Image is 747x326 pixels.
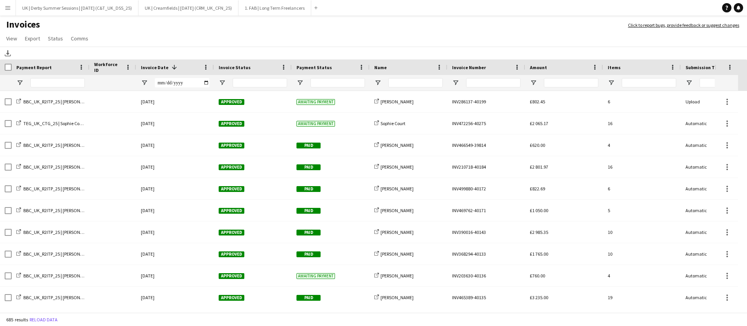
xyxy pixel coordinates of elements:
[3,33,20,44] a: View
[296,65,332,70] span: Payment Status
[603,287,681,308] div: 19
[219,164,244,170] span: Approved
[23,273,96,279] span: BBC_UK_R2ITP_25 | [PERSON_NAME]
[447,200,525,221] div: INV469762-40171
[23,120,85,126] span: TEG_UK_CTG_25 | Sophie Court
[219,251,244,257] span: Approved
[71,35,88,42] span: Comms
[603,156,681,178] div: 16
[23,164,96,170] span: BBC_UK_R2ITP_25 | [PERSON_NAME]
[16,295,96,300] a: BBC_UK_R2ITP_25 | [PERSON_NAME]
[22,33,43,44] a: Export
[381,273,414,279] span: [PERSON_NAME]
[28,316,59,324] button: Reload data
[45,33,66,44] a: Status
[447,265,525,286] div: INV203630-40136
[23,251,96,257] span: BBC_UK_R2ITP_25 | [PERSON_NAME]
[296,208,321,214] span: Paid
[530,142,545,148] span: £620.00
[447,156,525,178] div: INV210718-40184
[23,229,96,235] span: BBC_UK_R2ITP_25 | [PERSON_NAME]
[374,65,387,70] span: Name
[219,273,244,279] span: Approved
[603,221,681,243] div: 10
[68,33,91,44] a: Comms
[219,208,244,214] span: Approved
[381,295,414,300] span: [PERSON_NAME]
[136,91,214,112] div: [DATE]
[23,295,96,300] span: BBC_UK_R2ITP_25 | [PERSON_NAME]
[16,164,96,170] a: BBC_UK_R2ITP_25 | [PERSON_NAME]
[25,35,40,42] span: Export
[296,251,321,257] span: Paid
[94,61,122,73] span: Workforce ID
[296,295,321,301] span: Paid
[136,221,214,243] div: [DATE]
[447,134,525,156] div: INV466549-39814
[136,200,214,221] div: [DATE]
[219,65,251,70] span: Invoice Status
[452,65,486,70] span: Invoice Number
[622,78,676,87] input: Items Filter Input
[603,113,681,134] div: 16
[447,178,525,199] div: INV499880-40172
[16,251,96,257] a: BBC_UK_R2ITP_25 | [PERSON_NAME]
[233,78,287,87] input: Invoice Status Filter Input
[381,186,414,192] span: [PERSON_NAME]
[48,35,63,42] span: Status
[530,207,548,213] span: £1 050.00
[296,79,303,86] button: Open Filter Menu
[530,79,537,86] button: Open Filter Menu
[603,200,681,221] div: 5
[530,164,548,170] span: £2 801.97
[530,186,545,192] span: £822.69
[628,22,739,29] a: Click to report bugs, provide feedback or suggest changes
[381,164,414,170] span: [PERSON_NAME]
[139,0,238,16] button: UK | Creamfields | [DATE] (CRM_UK_CFN_25)
[530,229,548,235] span: £2 985.35
[136,156,214,178] div: [DATE]
[16,273,96,279] a: BBC_UK_R2ITP_25 | [PERSON_NAME]
[136,265,214,286] div: [DATE]
[219,230,244,235] span: Approved
[608,79,615,86] button: Open Filter Menu
[238,0,311,16] button: 1. FAB | Long Term Freelancers
[136,178,214,199] div: [DATE]
[447,91,525,112] div: INV286137-40199
[296,273,335,279] span: Awaiting payment
[447,287,525,308] div: INV465389-40135
[3,49,12,58] app-action-btn: Download
[23,207,96,213] span: BBC_UK_R2ITP_25 | [PERSON_NAME]
[447,243,525,265] div: INV368294-40133
[530,65,547,70] span: Amount
[16,65,52,70] span: Payment Report
[16,79,23,86] button: Open Filter Menu
[6,35,17,42] span: View
[136,134,214,156] div: [DATE]
[141,65,168,70] span: Invoice Date
[466,78,521,87] input: Invoice Number Filter Input
[296,186,321,192] span: Paid
[452,79,459,86] button: Open Filter Menu
[603,134,681,156] div: 4
[16,142,96,148] a: BBC_UK_R2ITP_25 | [PERSON_NAME]
[381,142,414,148] span: [PERSON_NAME]
[219,79,226,86] button: Open Filter Menu
[296,121,335,127] span: Awaiting payment
[381,251,414,257] span: [PERSON_NAME]
[219,121,244,127] span: Approved
[608,65,621,70] span: Items
[603,178,681,199] div: 6
[544,78,598,87] input: Amount Filter Input
[381,207,414,213] span: [PERSON_NAME]
[381,229,414,235] span: [PERSON_NAME]
[530,120,548,126] span: £2 065.17
[603,243,681,265] div: 10
[136,243,214,265] div: [DATE]
[16,99,96,105] a: BBC_UK_R2ITP_25 | [PERSON_NAME]
[16,207,96,213] a: BBC_UK_R2ITP_25 | [PERSON_NAME]
[296,164,321,170] span: Paid
[219,186,244,192] span: Approved
[136,113,214,134] div: [DATE]
[296,143,321,148] span: Paid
